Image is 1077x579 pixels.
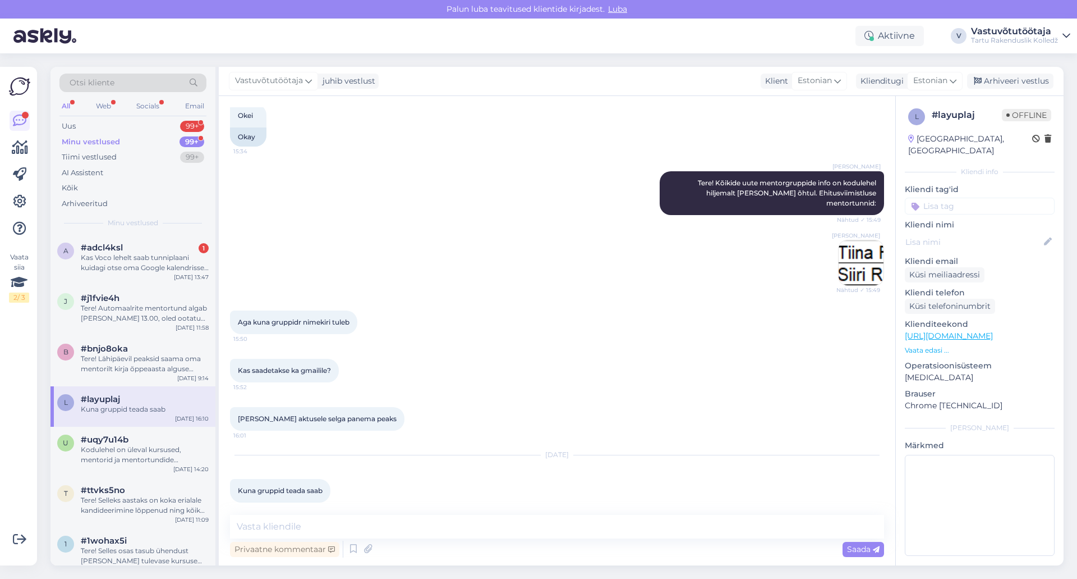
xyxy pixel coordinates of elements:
[905,423,1055,433] div: [PERSON_NAME]
[230,450,884,460] div: [DATE]
[798,75,832,87] span: Estonian
[174,273,209,281] div: [DATE] 13:47
[81,344,128,354] span: #bnjo8oka
[62,167,103,179] div: AI Assistent
[238,366,331,375] span: Kas saadetakse ka gmailile?
[605,4,630,14] span: Luba
[81,485,125,495] span: #ttvks5no
[63,348,68,356] span: b
[64,489,68,498] span: t
[1002,109,1051,121] span: Offline
[913,75,947,87] span: Estonian
[905,372,1055,384] p: [MEDICAL_DATA]
[971,36,1058,45] div: Tartu Rakenduslik Kolledž
[175,516,209,524] div: [DATE] 11:09
[905,400,1055,412] p: Chrome [TECHNICAL_ID]
[832,162,881,171] span: [PERSON_NAME]
[230,542,339,557] div: Privaatne kommentaar
[233,147,275,156] span: 15:34
[238,318,349,326] span: Aga kuna gruppidr nimekiri tuleb
[905,219,1055,231] p: Kliendi nimi
[915,112,919,121] span: l
[81,293,119,303] span: #j1fvie4h
[832,231,880,240] span: [PERSON_NAME]
[761,75,788,87] div: Klient
[905,287,1055,299] p: Kliendi telefon
[836,286,880,294] span: Nähtud ✓ 15:49
[81,243,123,253] span: #adcl4ksl
[108,218,158,228] span: Minu vestlused
[180,152,204,163] div: 99+
[183,99,206,113] div: Email
[177,374,209,382] div: [DATE] 9:14
[81,404,209,414] div: Kuna gruppid teada saab
[70,77,114,89] span: Otsi kliente
[199,243,209,253] div: 1
[905,345,1055,355] p: Vaata edasi ...
[839,240,883,285] img: Attachment
[951,28,966,44] div: V
[905,318,1055,330] p: Klienditeekond
[63,247,68,255] span: a
[238,486,323,495] span: Kuna gruppid teada saab
[905,331,993,341] a: [URL][DOMAIN_NAME]
[238,414,397,423] span: [PERSON_NAME] aktusele selga panema peaks
[62,183,78,194] div: Kõik
[9,293,29,303] div: 2 / 3
[81,536,127,546] span: #1wohax5i
[318,75,375,87] div: juhib vestlust
[179,136,204,148] div: 99+
[81,253,209,273] div: Kas Voco lehelt saab tunniplaani kuidagi otse oma Google kalendrisse ka tõmmata?
[9,76,30,97] img: Askly Logo
[81,435,128,445] span: #uqy7u14b
[971,27,1070,45] a: VastuvõtutöötajaTartu Rakenduslik Kolledž
[62,121,76,132] div: Uus
[905,440,1055,452] p: Märkmed
[230,127,266,147] div: Okay
[81,546,209,566] div: Tere! Selles osas tasub ühendust [PERSON_NAME] tulevase kursuse mentoriga. Tema oskab täpsemalt m...
[855,26,924,46] div: Aktiivne
[905,267,984,282] div: Küsi meiliaadressi
[967,74,1053,89] div: Arhiveeri vestlus
[62,198,108,209] div: Arhiveeritud
[905,299,995,314] div: Küsi telefoninumbrit
[235,75,303,87] span: Vastuvõtutöötaja
[905,236,1042,248] input: Lisa nimi
[81,354,209,374] div: Tere! Lähipäevil peaksid saama oma mentorilt kirja õppeaasta alguse olulise infoga. Kui kiri ming...
[908,133,1032,157] div: [GEOGRAPHIC_DATA], [GEOGRAPHIC_DATA]
[62,152,117,163] div: Tiimi vestlused
[175,414,209,423] div: [DATE] 16:10
[905,256,1055,267] p: Kliendi email
[905,184,1055,195] p: Kliendi tag'id
[81,303,209,323] div: Tere! Automaalrite mentortund algab [PERSON_NAME] 13.00, oled ootatud ruumi F332. Kindlasti antak...
[233,335,275,343] span: 15:50
[94,99,113,113] div: Web
[81,394,120,404] span: #layuplaj
[905,198,1055,215] input: Lisa tag
[233,503,275,512] span: 16:10
[837,216,881,224] span: Nähtud ✓ 15:49
[905,360,1055,372] p: Operatsioonisüsteem
[971,27,1058,36] div: Vastuvõtutöötaja
[64,398,68,407] span: l
[63,439,68,447] span: u
[134,99,162,113] div: Socials
[905,388,1055,400] p: Brauser
[62,136,120,148] div: Minu vestlused
[81,495,209,516] div: Tere! Selleks aastaks on koka erialale kandideerimine lõppenud ning kõik õppekohad täidetud.
[173,465,209,473] div: [DATE] 14:20
[847,544,880,554] span: Saada
[932,108,1002,122] div: # layuplaj
[64,297,67,306] span: j
[698,179,878,207] span: Tere! Kõikide uute mentorgruppide info on kodulehel hiljemalt [PERSON_NAME] õhtul. Ehitusviimistl...
[81,445,209,465] div: Kodulehel on üleval kursused, mentorid ja mentortundide toimumise [PERSON_NAME]: [URL][DOMAIN_NAME]
[233,431,275,440] span: 16:01
[856,75,904,87] div: Klienditugi
[180,121,204,132] div: 99+
[176,323,209,332] div: [DATE] 11:58
[59,99,72,113] div: All
[65,540,67,548] span: 1
[233,383,275,391] span: 15:52
[238,111,253,120] span: Okei
[905,167,1055,177] div: Kliendi info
